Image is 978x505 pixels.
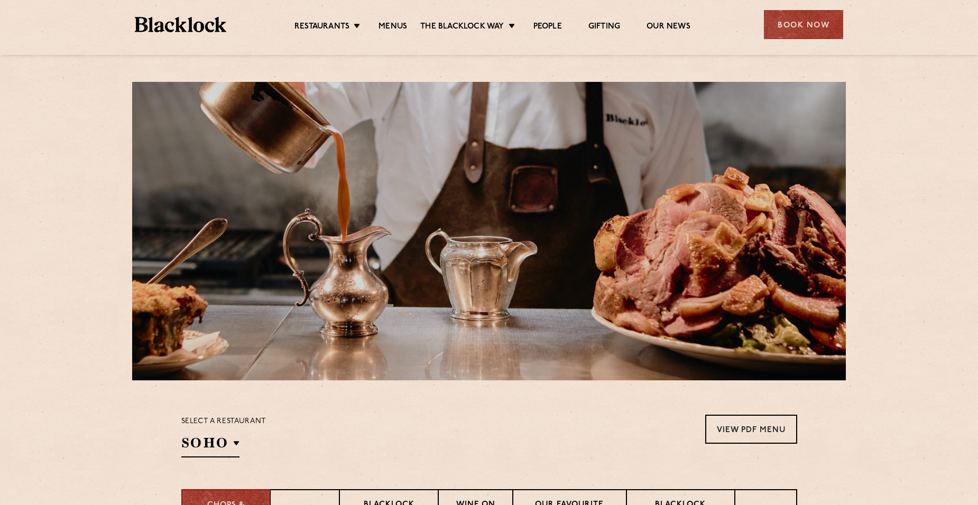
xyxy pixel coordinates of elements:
[533,22,562,33] a: People
[764,10,843,39] div: Book Now
[181,415,266,428] p: Select a restaurant
[588,22,620,33] a: Gifting
[135,17,226,32] img: BL_Textured_Logo-footer-cropped.svg
[181,434,239,457] h2: SOHO
[647,22,690,33] a: Our News
[294,22,349,33] a: Restaurants
[420,22,504,33] a: The Blacklock Way
[379,22,407,33] a: Menus
[705,415,797,444] a: View PDF Menu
